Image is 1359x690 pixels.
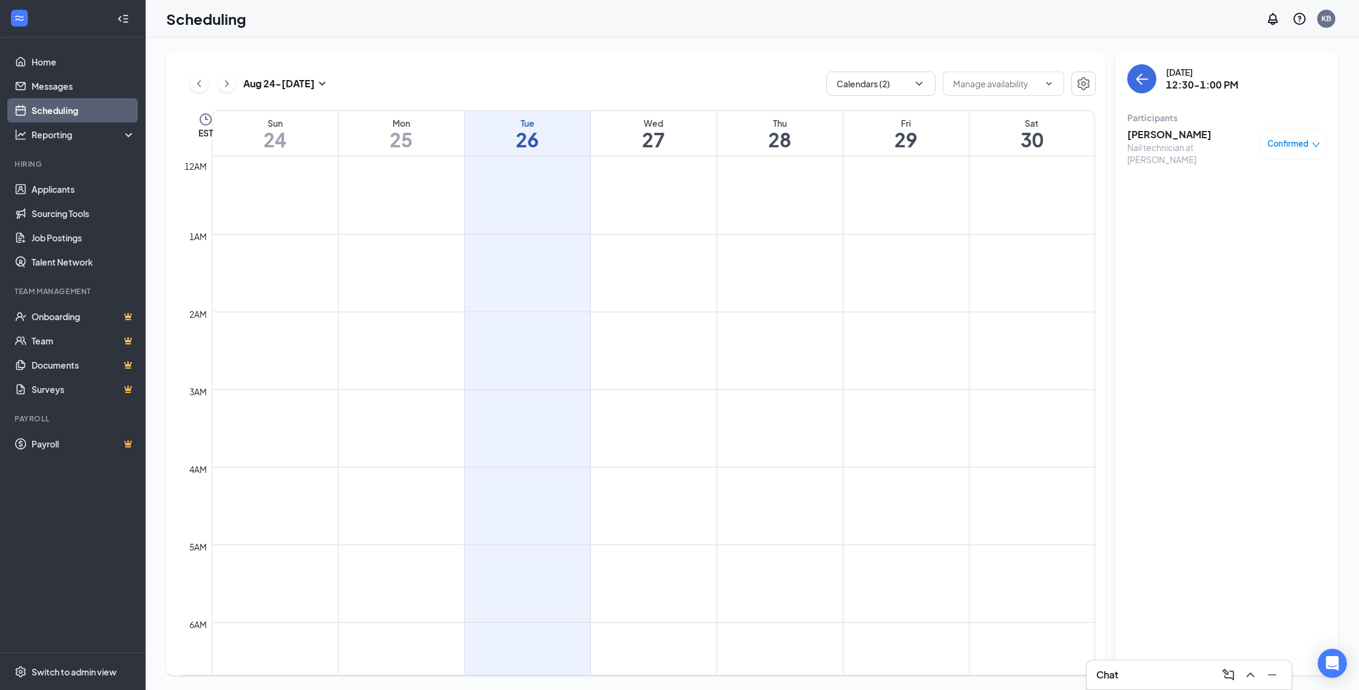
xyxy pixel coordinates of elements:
svg: ChevronDown [913,78,925,90]
h1: 24 [212,129,338,150]
span: Confirmed [1267,138,1309,150]
h1: 25 [339,129,464,150]
div: Open Intercom Messenger [1318,649,1347,678]
a: Applicants [32,177,135,201]
div: 5am [187,540,209,554]
div: [DATE] [1166,66,1238,78]
button: ChevronRight [218,75,236,93]
svg: ChevronUp [1243,668,1258,682]
h3: Chat [1096,668,1118,682]
svg: ChevronLeft [193,76,205,91]
a: Home [32,50,135,74]
div: Mon [339,117,464,129]
h1: Scheduling [166,8,246,29]
div: Hiring [15,159,133,169]
div: 12am [182,159,209,173]
div: Sun [212,117,338,129]
div: Thu [717,117,843,129]
a: Sourcing Tools [32,201,135,226]
button: ChevronLeft [190,75,208,93]
button: Minimize [1263,665,1282,685]
div: Participants [1127,112,1326,124]
div: 3am [187,385,209,398]
a: TeamCrown [32,329,135,353]
svg: Settings [1076,76,1091,91]
div: Payroll [15,414,133,424]
span: EST [198,127,213,139]
a: Scheduling [32,98,135,122]
div: Fri [843,117,969,129]
span: down [1312,141,1320,149]
a: DocumentsCrown [32,353,135,377]
a: Job Postings [32,226,135,250]
h1: 27 [591,129,717,150]
h3: 12:30-1:00 PM [1166,78,1238,92]
input: Manage availability [953,77,1039,90]
button: ComposeMessage [1219,665,1238,685]
svg: Analysis [15,129,27,141]
div: 1am [187,230,209,243]
svg: Notifications [1266,12,1280,26]
div: Team Management [15,286,133,296]
svg: ComposeMessage [1221,668,1236,682]
svg: Settings [15,666,27,678]
h3: [PERSON_NAME] [1127,128,1255,141]
div: Nail technician at [PERSON_NAME] [1127,141,1255,166]
a: August 24, 2025 [212,111,338,156]
svg: ChevronDown [1044,79,1054,89]
div: Wed [591,117,717,129]
svg: WorkstreamLogo [13,12,25,24]
h3: Aug 24 - [DATE] [243,77,315,90]
a: Talent Network [32,250,135,274]
a: August 30, 2025 [970,111,1095,156]
svg: ChevronRight [221,76,233,91]
svg: SmallChevronDown [315,76,329,91]
div: Reporting [32,129,136,141]
svg: Minimize [1265,668,1280,682]
button: Calendars (2)ChevronDown [826,72,936,96]
button: ChevronUp [1241,665,1260,685]
a: SurveysCrown [32,377,135,401]
a: August 26, 2025 [465,111,590,156]
div: Sat [970,117,1095,129]
a: Messages [32,74,135,98]
div: 2am [187,307,209,321]
h1: 29 [843,129,969,150]
a: August 29, 2025 [843,111,969,156]
div: Tue [465,117,590,129]
a: August 27, 2025 [591,111,717,156]
a: PayrollCrown [32,432,135,456]
h1: 26 [465,129,590,150]
svg: Collapse [117,13,129,25]
h1: 30 [970,129,1095,150]
div: 4am [187,463,209,476]
svg: QuestionInfo [1292,12,1307,26]
div: KB [1321,13,1331,24]
div: 6am [187,618,209,631]
h1: 28 [717,129,843,150]
svg: Clock [198,112,213,127]
a: August 28, 2025 [717,111,843,156]
div: Switch to admin view [32,666,116,678]
button: back-button [1127,64,1156,93]
svg: ArrowLeft [1135,72,1149,86]
a: OnboardingCrown [32,304,135,329]
button: Settings [1071,72,1096,96]
a: August 25, 2025 [339,111,464,156]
